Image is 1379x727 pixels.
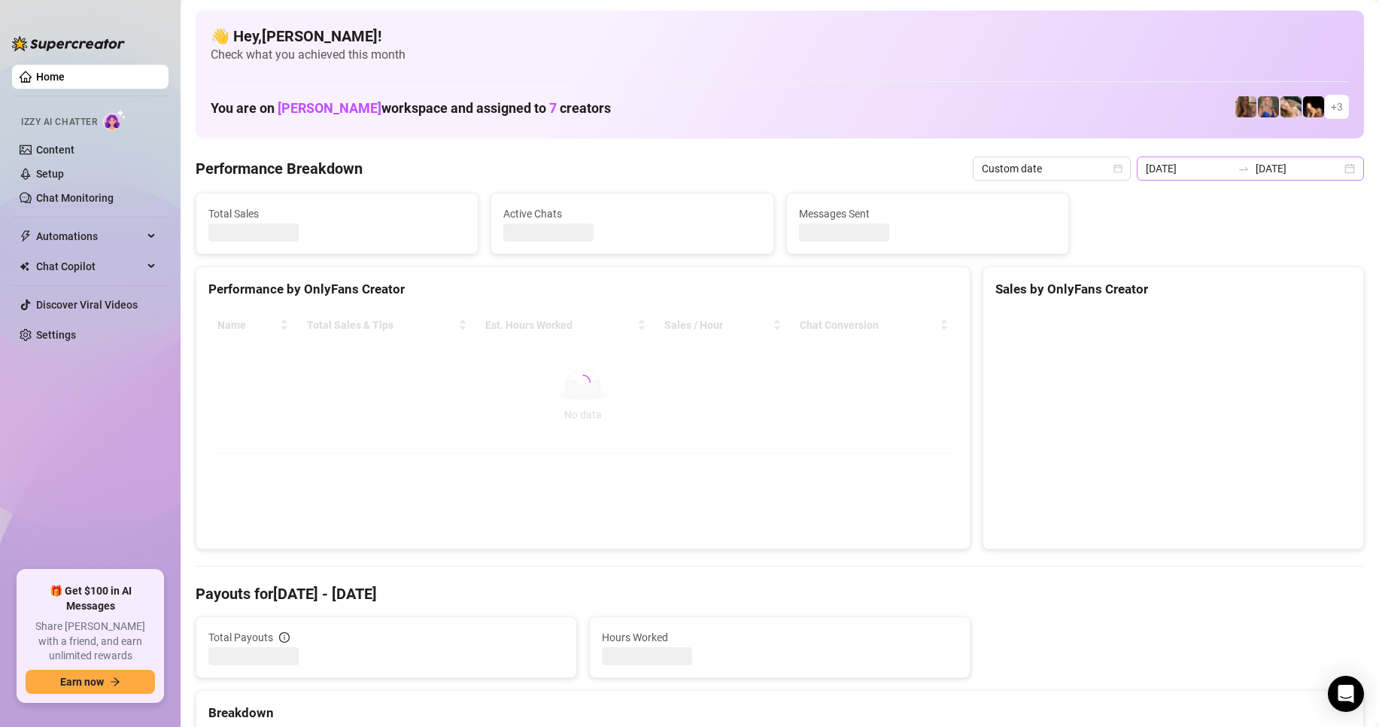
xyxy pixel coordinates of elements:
div: Performance by OnlyFans Creator [208,279,958,300]
img: Brittany️‍ [1303,96,1324,117]
span: Custom date [982,157,1122,180]
img: OnlyDanielle [1280,96,1302,117]
span: + 3 [1331,99,1343,115]
div: Sales by OnlyFans Creator [995,279,1351,300]
span: [PERSON_NAME] [278,100,381,116]
div: Breakdown [208,703,1351,723]
span: Chat Copilot [36,254,143,278]
img: Chat Copilot [20,261,29,272]
span: Total Sales [208,205,466,222]
span: Share [PERSON_NAME] with a friend, and earn unlimited rewards [26,619,155,664]
h4: 👋 Hey, [PERSON_NAME] ! [211,26,1349,47]
span: Check what you achieved this month [211,47,1349,63]
a: Discover Viral Videos [36,299,138,311]
span: Total Payouts [208,629,273,646]
a: Setup [36,168,64,180]
span: Automations [36,224,143,248]
span: 🎁 Get $100 in AI Messages [26,584,155,613]
span: calendar [1113,164,1122,173]
span: arrow-right [110,677,120,687]
a: Content [36,144,74,156]
h4: Performance Breakdown [196,158,363,179]
span: Hours Worked [602,629,958,646]
span: Messages Sent [799,205,1056,222]
h4: Payouts for [DATE] - [DATE] [196,583,1364,604]
input: Start date [1146,160,1232,177]
span: thunderbolt [20,230,32,242]
span: 7 [549,100,557,116]
span: to [1238,163,1250,175]
span: info-circle [279,632,290,643]
img: logo-BBDzfeDw.svg [12,36,125,51]
a: Chat Monitoring [36,192,114,204]
a: Settings [36,329,76,341]
span: swap-right [1238,163,1250,175]
img: AI Chatter [103,109,126,131]
img: daniellerose [1235,96,1256,117]
span: Earn now [60,676,104,688]
span: Active Chats [503,205,761,222]
div: Open Intercom Messenger [1328,676,1364,712]
input: End date [1256,160,1341,177]
img: Ambie [1258,96,1279,117]
span: loading [576,375,591,390]
span: Izzy AI Chatter [21,115,97,129]
button: Earn nowarrow-right [26,670,155,694]
a: Home [36,71,65,83]
h1: You are on workspace and assigned to creators [211,100,611,117]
